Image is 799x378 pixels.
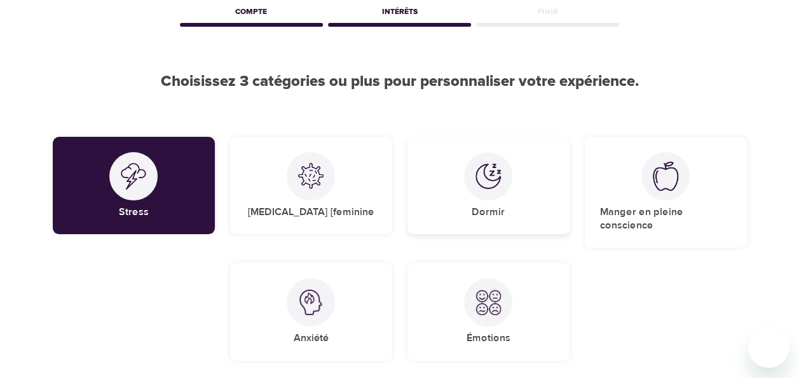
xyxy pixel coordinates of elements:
[475,164,501,189] img: Dormir
[298,163,324,189] img: COVID-19 [feminine
[294,332,329,345] h5: Anxiété
[407,263,570,360] div: ÉmotionsÉmotions
[653,162,678,191] img: Manger en pleine conscience
[467,332,510,345] h5: Émotions
[472,206,505,219] h5: Dormir
[407,137,570,234] div: DormirDormir
[298,290,324,315] img: Anxiété
[585,137,747,248] div: Manger en pleine conscienceManger en pleine conscience
[230,137,392,234] div: COVID-19 [feminine[MEDICAL_DATA] [feminine
[230,263,392,360] div: AnxiétéAnxiété
[475,290,501,315] img: Émotions
[600,206,732,233] h5: Manger en pleine conscience
[121,163,146,190] img: Stress
[119,206,149,219] h5: Stress
[53,73,747,91] h2: Choisissez 3 catégories ou plus pour personnaliser votre expérience.
[53,137,215,234] div: StressStress
[748,327,789,368] iframe: Bouton de lancement de la fenêtre de messagerie
[248,206,374,219] h5: [MEDICAL_DATA] [feminine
